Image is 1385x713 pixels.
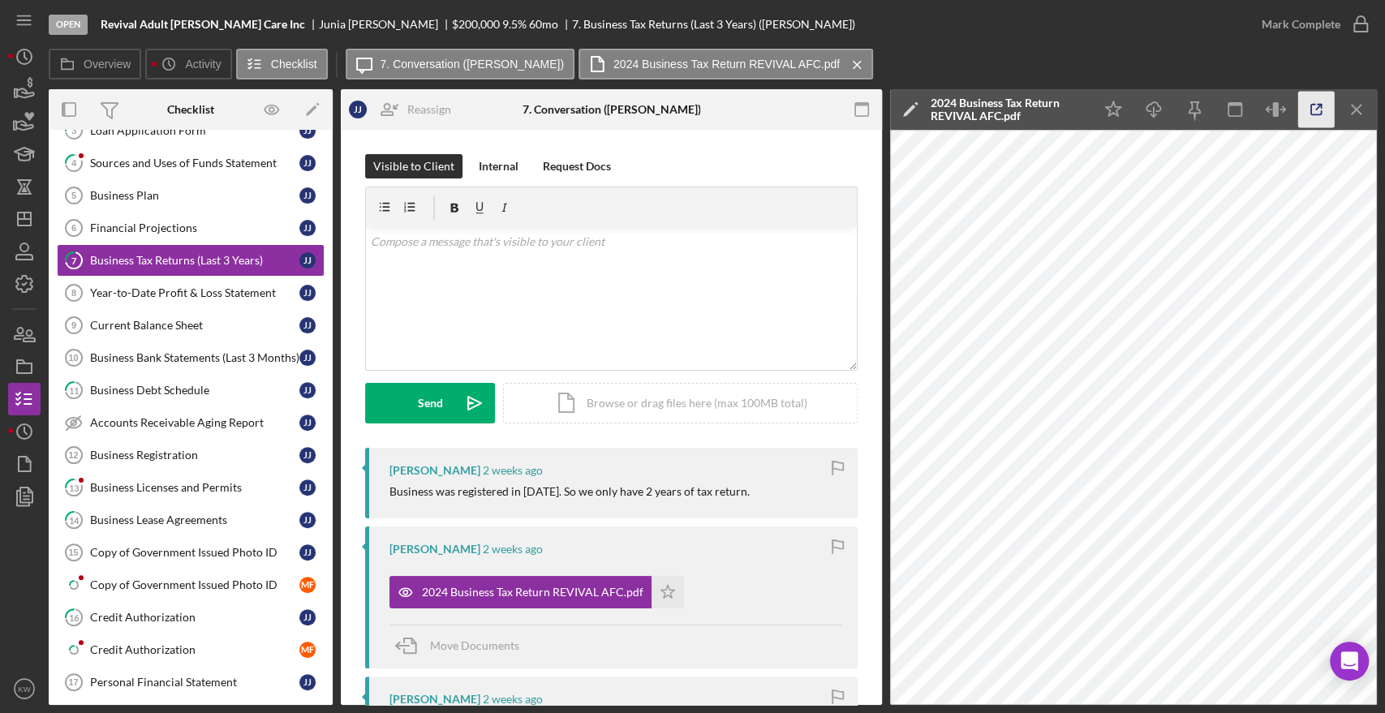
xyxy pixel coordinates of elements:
div: Business Registration [90,449,299,462]
a: 15Copy of Government Issued Photo IDJJ [57,536,325,569]
div: Credit Authorization [90,611,299,624]
button: 2024 Business Tax Return REVIVAL AFC.pdf [389,576,684,608]
tspan: 8 [71,288,76,298]
div: J J [349,101,367,118]
time: 2025-09-06 21:27 [483,543,543,556]
tspan: 13 [69,482,79,492]
div: J J [299,187,316,204]
button: Send [365,383,495,423]
label: 2024 Business Tax Return REVIVAL AFC.pdf [613,58,840,71]
div: Internal [479,154,518,178]
div: Mark Complete [1262,8,1340,41]
div: 9.5 % [502,18,527,31]
div: Checklist [167,103,214,116]
div: J J [299,382,316,398]
a: 3Loan Application FormJJ [57,114,325,147]
div: 7. Conversation ([PERSON_NAME]) [522,103,700,116]
div: Open [49,15,88,35]
div: Credit Authorization [90,643,299,656]
div: Year-to-Date Profit & Loss Statement [90,286,299,299]
button: 7. Conversation ([PERSON_NAME]) [346,49,574,79]
div: J J [299,674,316,690]
label: Activity [185,58,221,71]
tspan: 10 [68,353,78,363]
tspan: 3 [71,125,76,135]
a: 8Year-to-Date Profit & Loss StatementJJ [57,277,325,309]
a: 5Business PlanJJ [57,179,325,212]
div: 60 mo [529,18,558,31]
label: Checklist [271,58,317,71]
tspan: 12 [68,450,78,460]
tspan: 4 [71,157,77,168]
div: J J [299,285,316,301]
button: Checklist [236,49,328,79]
div: 7. Business Tax Returns (Last 3 Years) ([PERSON_NAME]) [572,18,855,31]
div: J J [299,220,316,236]
div: 2024 Business Tax Return REVIVAL AFC.pdf [931,97,1085,122]
span: $200,000 [452,17,500,31]
div: Copy of Government Issued Photo ID [90,578,299,591]
div: J J [299,350,316,366]
tspan: 11 [69,384,79,395]
div: J J [299,609,316,625]
div: Business Bank Statements (Last 3 Months) [90,351,299,364]
div: J J [299,414,316,431]
a: 6Financial ProjectionsJJ [57,212,325,244]
button: Internal [471,154,527,178]
button: Move Documents [389,625,536,666]
div: Business was registered in [DATE]. So we only have 2 years of tax return. [389,485,750,498]
div: Send [418,383,443,423]
div: J J [299,544,316,561]
div: [PERSON_NAME] [389,693,480,706]
div: Sources and Uses of Funds Statement [90,157,299,170]
div: J J [299,447,316,463]
a: Credit AuthorizationMF [57,634,325,666]
div: Open Intercom Messenger [1330,642,1369,681]
div: Business Plan [90,189,299,202]
tspan: 5 [71,191,76,200]
tspan: 6 [71,223,76,233]
div: J J [299,122,316,139]
tspan: 7 [71,255,77,265]
button: Request Docs [535,154,619,178]
tspan: 9 [71,320,76,330]
div: Business Debt Schedule [90,384,299,397]
button: KW [8,672,41,705]
div: J J [299,317,316,333]
a: 12Business RegistrationJJ [57,439,325,471]
div: J J [299,512,316,528]
div: Request Docs [543,154,611,178]
button: Mark Complete [1245,8,1377,41]
a: 14Business Lease AgreementsJJ [57,504,325,536]
a: 7Business Tax Returns (Last 3 Years)JJ [57,244,325,277]
div: J J [299,155,316,171]
div: [PERSON_NAME] [389,543,480,556]
a: 16Credit AuthorizationJJ [57,601,325,634]
button: 2024 Business Tax Return REVIVAL AFC.pdf [579,49,873,79]
text: KW [18,685,31,694]
b: Revival Adult [PERSON_NAME] Care Inc [101,18,305,31]
tspan: 15 [68,548,78,557]
a: Copy of Government Issued Photo IDMF [57,569,325,601]
tspan: 14 [69,514,80,525]
a: 17Personal Financial StatementJJ [57,666,325,698]
button: Activity [145,49,231,79]
a: 4Sources and Uses of Funds StatementJJ [57,147,325,179]
button: Visible to Client [365,154,462,178]
a: 11Business Debt ScheduleJJ [57,374,325,406]
div: Junia [PERSON_NAME] [319,18,452,31]
a: 10Business Bank Statements (Last 3 Months)JJ [57,341,325,374]
div: J J [299,479,316,496]
div: Business Lease Agreements [90,513,299,526]
div: M F [299,577,316,593]
label: Overview [84,58,131,71]
a: Accounts Receivable Aging ReportJJ [57,406,325,439]
div: J J [299,252,316,268]
div: Financial Projections [90,221,299,234]
time: 2025-09-06 21:27 [483,693,543,706]
div: M F [299,642,316,658]
div: Visible to Client [373,154,454,178]
button: JJReassign [341,93,467,126]
div: Business Licenses and Permits [90,481,299,494]
button: Overview [49,49,141,79]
